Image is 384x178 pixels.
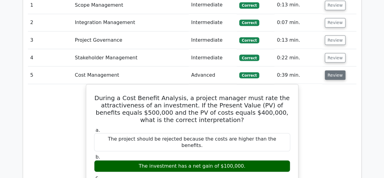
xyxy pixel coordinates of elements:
[28,66,73,84] td: 5
[72,14,189,31] td: Integration Management
[189,49,237,66] td: Intermediate
[72,31,189,49] td: Project Governance
[189,66,237,84] td: Advanced
[72,66,189,84] td: Cost Management
[274,14,322,31] td: 0:07 min.
[189,14,237,31] td: Intermediate
[274,66,322,84] td: 0:39 min.
[93,94,291,123] h5: During a Cost Benefit Analysis, a project manager must rate the attractiveness of an investment. ...
[189,31,237,49] td: Intermediate
[28,31,73,49] td: 3
[239,37,259,43] span: Correct
[72,49,189,66] td: Stakeholder Management
[239,2,259,8] span: Correct
[325,18,345,27] button: Review
[96,154,100,159] span: b.
[325,70,345,80] button: Review
[94,160,290,172] div: The investment has a net gain of $100,000.
[94,133,290,151] div: The project should be rejected because the costs are higher than the benefits.
[325,35,345,45] button: Review
[274,49,322,66] td: 0:22 min.
[239,72,259,78] span: Correct
[28,14,73,31] td: 2
[325,1,345,10] button: Review
[274,31,322,49] td: 0:13 min.
[239,54,259,61] span: Correct
[239,19,259,26] span: Correct
[96,127,100,133] span: a.
[325,53,345,62] button: Review
[28,49,73,66] td: 4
